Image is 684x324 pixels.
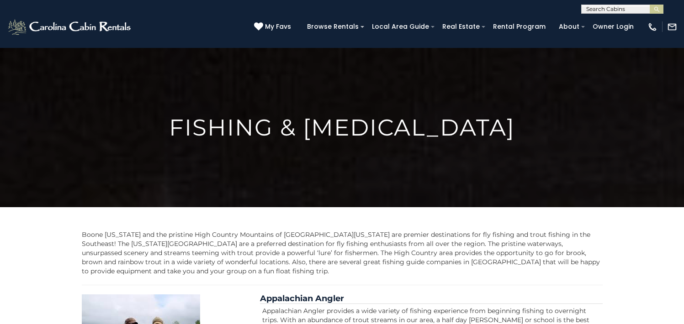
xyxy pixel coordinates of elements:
a: Owner Login [588,20,638,34]
img: mail-regular-white.png [667,22,677,32]
a: My Favs [254,22,293,32]
a: About [554,20,584,34]
img: phone-regular-white.png [647,22,657,32]
span: My Favs [265,22,291,31]
img: White-1-2.png [7,18,133,36]
a: Rental Program [488,20,550,34]
a: Real Estate [438,20,484,34]
a: Appalachian Angler [260,293,344,303]
p: Boone [US_STATE] and the pristine High Country Mountains of [GEOGRAPHIC_DATA][US_STATE] are premi... [82,230,603,276]
a: Browse Rentals [302,20,363,34]
a: Local Area Guide [367,20,434,34]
